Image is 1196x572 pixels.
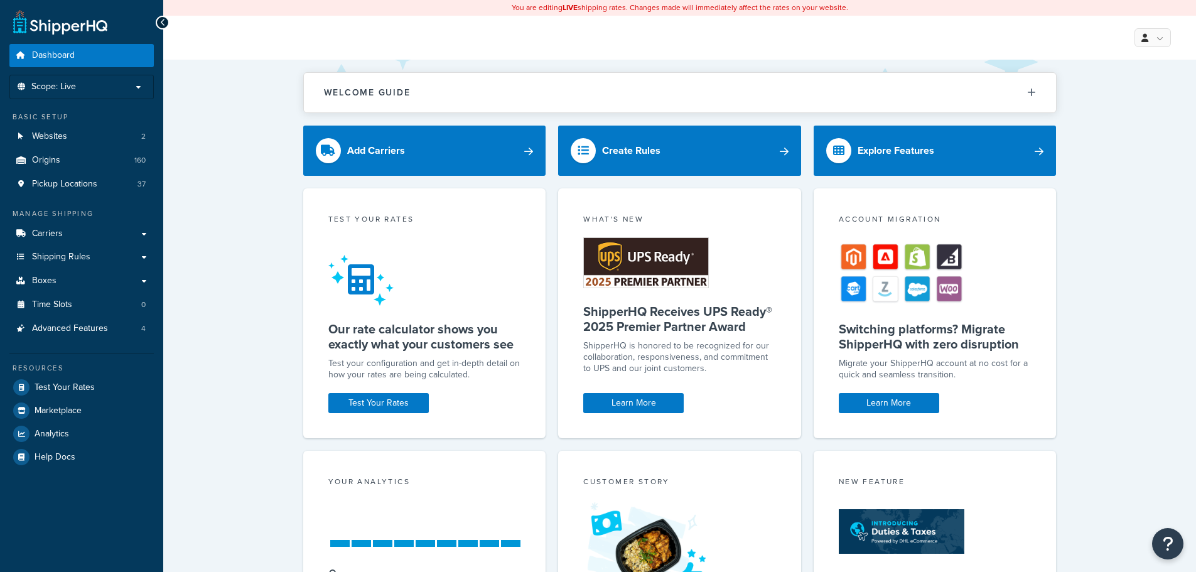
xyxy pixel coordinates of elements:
button: Welcome Guide [304,73,1056,112]
li: Time Slots [9,293,154,316]
h5: Our rate calculator shows you exactly what your customers see [328,321,521,352]
div: Migrate your ShipperHQ account at no cost for a quick and seamless transition. [839,358,1032,380]
span: Help Docs [35,452,75,463]
div: New Feature [839,476,1032,490]
li: Advanced Features [9,317,154,340]
a: Boxes [9,269,154,293]
a: Advanced Features4 [9,317,154,340]
div: Test your rates [328,213,521,228]
span: Origins [32,155,60,166]
div: Your Analytics [328,476,521,490]
span: Advanced Features [32,323,108,334]
span: Shipping Rules [32,252,90,262]
button: Open Resource Center [1152,528,1183,559]
a: Analytics [9,423,154,445]
span: Time Slots [32,299,72,310]
h2: Welcome Guide [324,88,411,97]
div: Account Migration [839,213,1032,228]
li: Origins [9,149,154,172]
span: 4 [141,323,146,334]
div: What's New [583,213,776,228]
a: Origins160 [9,149,154,172]
div: Basic Setup [9,112,154,122]
span: Marketplace [35,406,82,416]
a: Test Your Rates [9,376,154,399]
span: 2 [141,131,146,142]
div: Explore Features [858,142,934,159]
a: Dashboard [9,44,154,67]
span: Websites [32,131,67,142]
a: Add Carriers [303,126,546,176]
b: LIVE [563,2,578,13]
a: Carriers [9,222,154,246]
h5: ShipperHQ Receives UPS Ready® 2025 Premier Partner Award [583,304,776,334]
a: Shipping Rules [9,246,154,269]
div: Test your configuration and get in-depth detail on how your rates are being calculated. [328,358,521,380]
a: Pickup Locations37 [9,173,154,196]
span: Boxes [32,276,57,286]
a: Marketplace [9,399,154,422]
a: Explore Features [814,126,1057,176]
div: Manage Shipping [9,208,154,219]
a: Create Rules [558,126,801,176]
div: Create Rules [602,142,660,159]
h5: Switching platforms? Migrate ShipperHQ with zero disruption [839,321,1032,352]
a: Learn More [839,393,939,413]
div: Add Carriers [347,142,405,159]
span: Pickup Locations [32,179,97,190]
a: Test Your Rates [328,393,429,413]
span: Scope: Live [31,82,76,92]
div: Customer Story [583,476,776,490]
a: Websites2 [9,125,154,148]
span: 160 [134,155,146,166]
span: Test Your Rates [35,382,95,393]
a: Time Slots0 [9,293,154,316]
li: Pickup Locations [9,173,154,196]
span: Dashboard [32,50,75,61]
p: ShipperHQ is honored to be recognized for our collaboration, responsiveness, and commitment to UP... [583,340,776,374]
span: 37 [137,179,146,190]
span: Analytics [35,429,69,440]
a: Learn More [583,393,684,413]
span: 0 [141,299,146,310]
a: Help Docs [9,446,154,468]
li: Websites [9,125,154,148]
div: Resources [9,363,154,374]
span: Carriers [32,229,63,239]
